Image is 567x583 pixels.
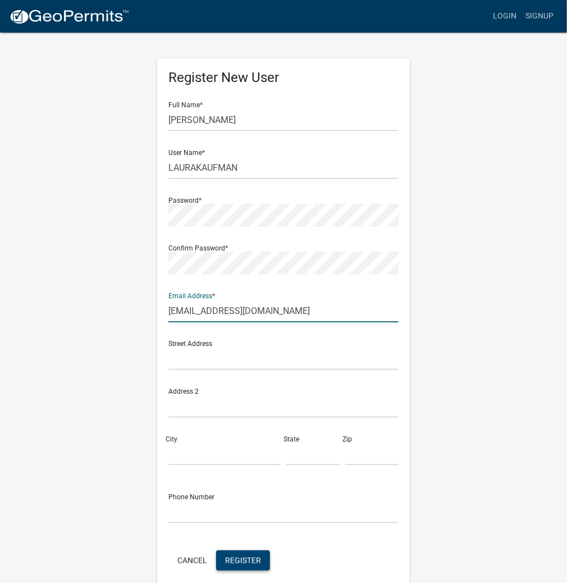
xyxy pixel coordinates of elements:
[488,6,521,27] a: Login
[521,6,558,27] a: Signup
[225,555,261,564] span: Register
[216,550,270,571] button: Register
[168,70,399,86] h5: Register New User
[168,550,216,571] button: Cancel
